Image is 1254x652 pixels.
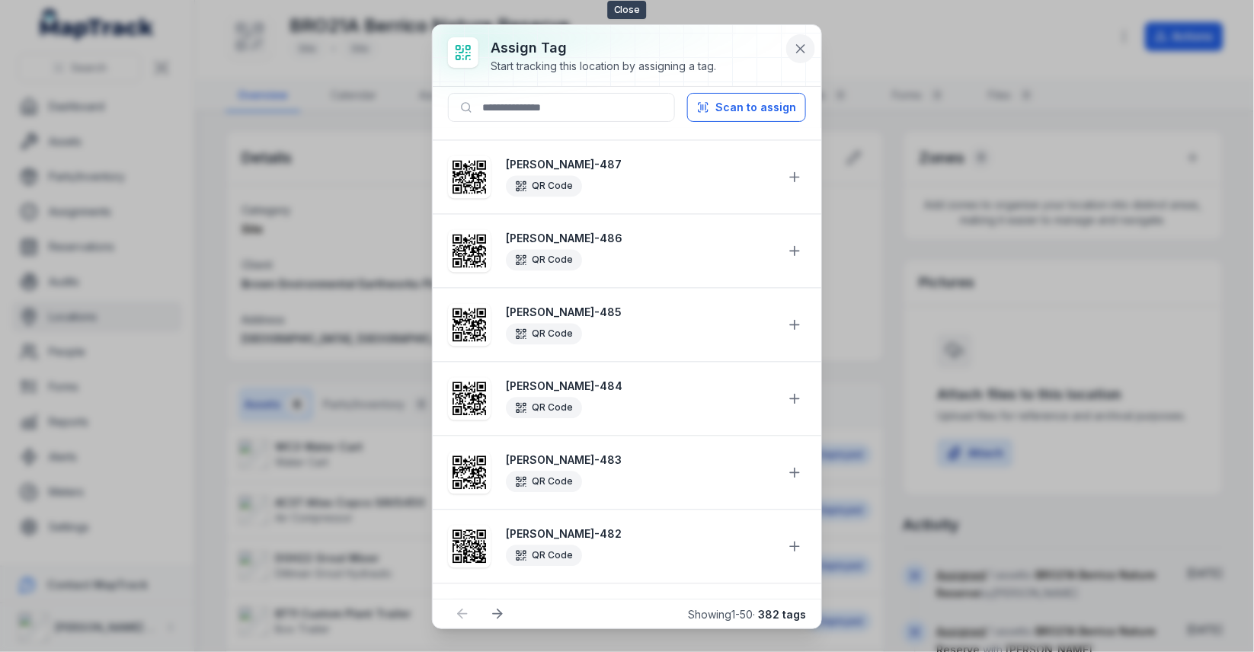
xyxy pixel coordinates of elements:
strong: [PERSON_NAME]-486 [506,232,774,247]
strong: [PERSON_NAME]-484 [506,379,774,395]
strong: [PERSON_NAME]-485 [506,305,774,321]
div: QR Code [506,324,582,345]
div: QR Code [506,250,582,271]
span: Showing 1 - 50 · [688,608,806,621]
div: QR Code [506,398,582,419]
button: Scan to assign [687,93,806,122]
div: QR Code [506,471,582,493]
strong: [PERSON_NAME]-482 [506,527,774,542]
div: Start tracking this location by assigning a tag. [491,59,716,74]
div: QR Code [506,545,582,567]
div: QR Code [506,176,582,197]
strong: [PERSON_NAME]-483 [506,453,774,468]
span: Close [608,1,647,19]
strong: 382 tags [758,608,806,621]
h3: Assign tag [491,37,716,59]
strong: [PERSON_NAME]-487 [506,158,774,173]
